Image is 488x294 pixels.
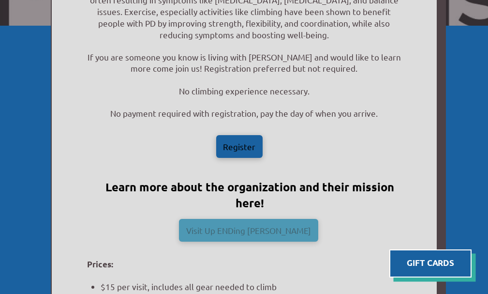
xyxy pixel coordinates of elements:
p: No payment required with registration, pay the day of when you arrive. [87,108,401,119]
p: If you are someone you know is living with [PERSON_NAME] and would like to learn more come join u... [87,51,401,75]
span: $15 per visit, includes all gear needed to climb [101,281,277,292]
a: Register [216,135,263,158]
span: Visit Up ENDing [PERSON_NAME] [186,226,311,234]
a: Visit Up ENDing [PERSON_NAME] [179,219,318,242]
strong: Learn more about the organization and their mission here! [105,179,394,210]
b: Prices: [87,259,114,269]
p: No climbing experience necessary. [87,85,401,97]
span: Register [223,142,255,151]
